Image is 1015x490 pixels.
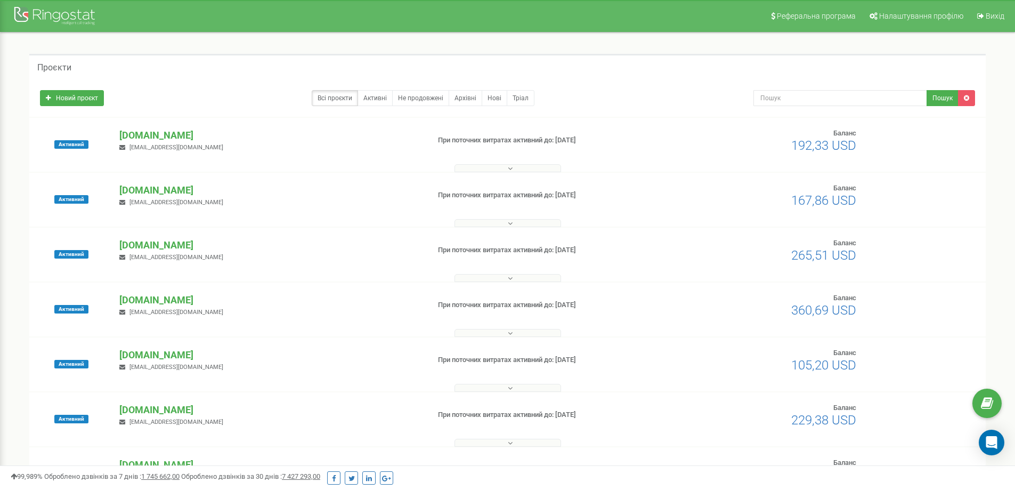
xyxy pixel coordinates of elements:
input: Пошук [753,90,927,106]
span: [EMAIL_ADDRESS][DOMAIN_NAME] [129,364,223,371]
span: [EMAIL_ADDRESS][DOMAIN_NAME] [129,419,223,425]
div: Open Intercom Messenger [979,430,1004,455]
span: Активний [54,415,88,423]
span: Активний [54,140,88,149]
h5: Проєкти [37,63,71,73]
a: Активні [358,90,393,106]
span: 105,20 USD [791,358,856,373]
span: 99,989% [11,472,43,480]
a: Тріал [507,90,534,106]
p: При поточних витратах активний до: [DATE] [438,465,660,475]
span: Баланс [833,459,856,467]
p: При поточних витратах активний до: [DATE] [438,410,660,420]
span: Баланс [833,239,856,247]
span: Баланс [833,349,856,357]
a: Архівні [449,90,482,106]
span: 265,51 USD [791,248,856,263]
span: Реферальна програма [777,12,856,20]
span: Активний [54,250,88,259]
a: Нові [482,90,507,106]
button: Пошук [927,90,959,106]
span: Баланс [833,129,856,137]
p: [DOMAIN_NAME] [119,293,420,307]
span: [EMAIL_ADDRESS][DOMAIN_NAME] [129,309,223,316]
span: Оброблено дзвінків за 7 днів : [44,472,180,480]
span: 192,33 USD [791,138,856,153]
p: [DOMAIN_NAME] [119,458,420,472]
p: При поточних витратах активний до: [DATE] [438,190,660,200]
p: [DOMAIN_NAME] [119,238,420,252]
span: 360,69 USD [791,303,856,318]
p: [DOMAIN_NAME] [119,348,420,362]
span: 167,86 USD [791,193,856,208]
p: [DOMAIN_NAME] [119,183,420,197]
span: Баланс [833,404,856,412]
a: Не продовжені [392,90,449,106]
span: Налаштування профілю [879,12,963,20]
p: При поточних витратах активний до: [DATE] [438,135,660,146]
u: 1 745 662,00 [141,472,180,480]
span: 229,38 USD [791,413,856,428]
span: Активний [54,195,88,204]
span: Оброблено дзвінків за 30 днів : [181,472,320,480]
p: При поточних витратах активний до: [DATE] [438,355,660,365]
span: Активний [54,360,88,368]
span: Активний [54,305,88,314]
span: Вихід [986,12,1004,20]
a: Всі проєкти [312,90,358,106]
p: [DOMAIN_NAME] [119,128,420,142]
span: Баланс [833,294,856,302]
p: При поточних витратах активний до: [DATE] [438,245,660,255]
p: При поточних витратах активний до: [DATE] [438,300,660,310]
u: 7 427 293,00 [282,472,320,480]
span: [EMAIL_ADDRESS][DOMAIN_NAME] [129,144,223,151]
a: Новий проєкт [40,90,104,106]
p: [DOMAIN_NAME] [119,403,420,417]
span: Баланс [833,184,856,192]
span: [EMAIL_ADDRESS][DOMAIN_NAME] [129,199,223,206]
span: [EMAIL_ADDRESS][DOMAIN_NAME] [129,254,223,261]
